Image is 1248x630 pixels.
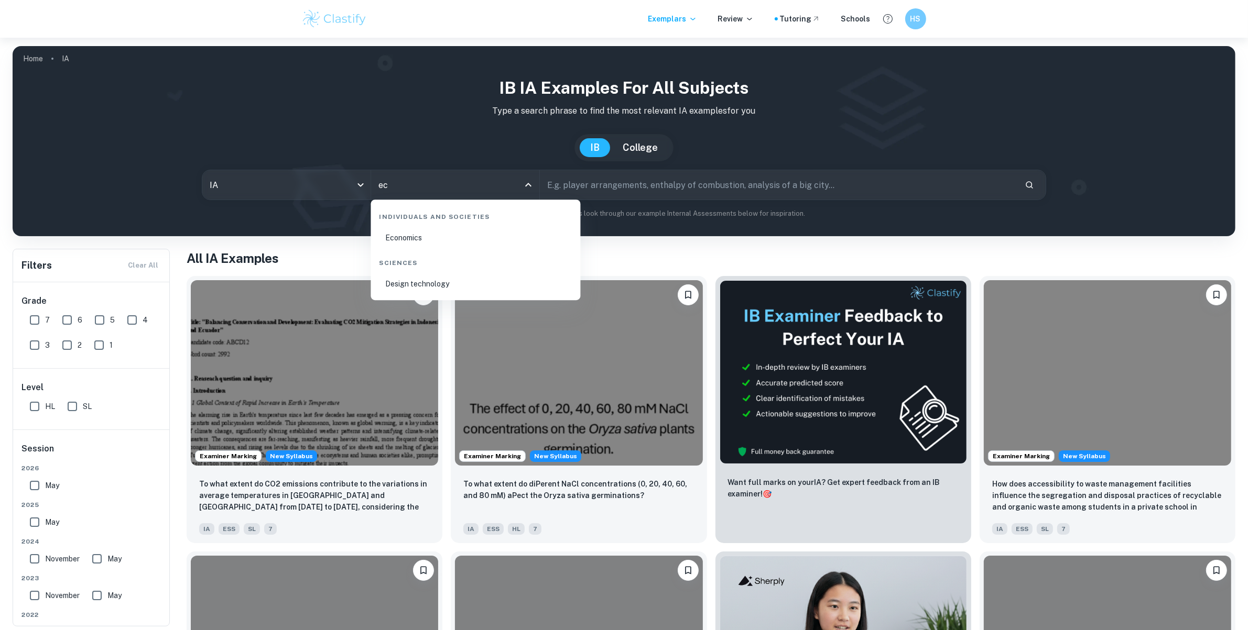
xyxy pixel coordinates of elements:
button: Close [521,178,536,192]
button: Bookmark [1206,560,1227,581]
span: November [45,553,80,565]
a: Tutoring [780,13,820,25]
p: How does accessibility to waste management facilities influence the segregation and disposal prac... [992,478,1223,514]
a: ThumbnailWant full marks on yourIA? Get expert feedback from an IB examiner! [715,276,971,543]
div: Individuals and Societies [375,204,577,226]
p: Type a search phrase to find the most relevant IA examples for you [21,105,1227,117]
span: 7 [264,523,277,535]
span: May [107,553,122,565]
span: New Syllabus [530,450,581,462]
span: IA [463,523,479,535]
span: HL [45,401,55,412]
p: Want full marks on your IA ? Get expert feedback from an IB examiner! [728,477,959,500]
div: Sciences [375,250,577,272]
p: Exemplars [648,13,697,25]
h6: HS [909,13,921,25]
span: ESS [1012,523,1033,535]
span: 3 [45,339,50,351]
a: Examiner MarkingStarting from the May 2026 session, the ESS IA requirements have changed. We crea... [187,276,442,543]
button: Search [1021,176,1038,194]
span: 2 [78,339,82,351]
a: Examiner MarkingStarting from the May 2026 session, the ESS IA requirements have changed. We crea... [451,276,707,543]
span: IA [992,523,1007,535]
img: ESS IA example thumbnail: To what extent do CO2 emissions contribu [191,280,438,466]
span: 4 [143,314,148,326]
div: IA [202,170,371,200]
h6: Session [21,443,162,463]
span: May [45,480,59,491]
span: New Syllabus [266,450,317,462]
h6: Grade [21,295,162,307]
span: ESS [219,523,240,535]
span: Examiner Marking [460,451,525,461]
span: IA [199,523,214,535]
img: Thumbnail [720,280,967,464]
a: Examiner MarkingStarting from the May 2026 session, the ESS IA requirements have changed. We crea... [980,276,1235,543]
img: Clastify logo [301,8,368,29]
p: To what extent do diPerent NaCl concentrations (0, 20, 40, 60, and 80 mM) aPect the Oryza sativa ... [463,478,694,501]
input: E.g. player arrangements, enthalpy of combustion, analysis of a big city... [540,170,1016,200]
span: SL [1037,523,1053,535]
span: 🎯 [763,490,772,498]
span: 2026 [21,463,162,473]
img: ESS IA example thumbnail: How does accessibility to waste manageme [984,280,1231,466]
h6: Level [21,381,162,394]
span: 1 [110,339,113,351]
button: Bookmark [413,560,434,581]
button: Bookmark [1206,284,1227,305]
span: 2024 [21,537,162,546]
span: 6 [78,314,82,326]
p: Review [718,13,754,25]
button: Bookmark [678,560,699,581]
img: profile cover [13,46,1235,236]
h1: IB IA examples for all subjects [21,75,1227,101]
p: To what extent do CO2 emissions contribute to the variations in average temperatures in Indonesia... [199,478,430,514]
a: Home [23,51,43,66]
span: SL [83,401,92,412]
span: 2025 [21,500,162,510]
h1: All IA Examples [187,249,1235,268]
span: May [107,590,122,601]
span: ESS [483,523,504,535]
div: Starting from the May 2026 session, the ESS IA requirements have changed. We created this exempla... [530,450,581,462]
span: Examiner Marking [196,451,261,461]
span: New Syllabus [1059,450,1110,462]
button: IB [580,138,610,157]
span: 5 [110,314,115,326]
span: 7 [45,314,50,326]
span: May [45,516,59,528]
button: Bookmark [678,284,699,305]
span: SL [244,523,260,535]
li: Design technology [375,272,577,296]
li: Economics [375,226,577,250]
span: November [45,590,80,601]
button: College [612,138,668,157]
button: HS [905,8,926,29]
div: Starting from the May 2026 session, the ESS IA requirements have changed. We created this exempla... [1059,450,1110,462]
a: Schools [841,13,871,25]
button: Help and Feedback [879,10,897,28]
span: 2022 [21,610,162,620]
div: Starting from the May 2026 session, the ESS IA requirements have changed. We created this exempla... [266,450,317,462]
span: 7 [529,523,541,535]
span: HL [508,523,525,535]
span: 2023 [21,573,162,583]
p: IA [62,53,69,64]
h6: Filters [21,258,52,273]
p: Not sure what to search for? You can always look through our example Internal Assessments below f... [21,208,1227,219]
img: ESS IA example thumbnail: To what extent do diPerent NaCl concentr [455,280,702,466]
span: Examiner Marking [989,451,1054,461]
span: 7 [1057,523,1070,535]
